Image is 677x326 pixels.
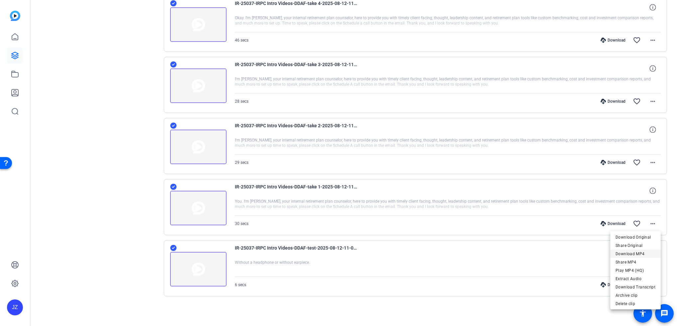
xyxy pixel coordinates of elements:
span: Download Original [616,233,655,241]
span: Archive clip [616,291,655,299]
span: Share MP4 [616,258,655,266]
span: Share Original [616,242,655,250]
span: Play MP4 (HQ) [616,267,655,274]
span: Download MP4 [616,250,655,258]
span: Extract Audio [616,275,655,283]
span: Download Transcript [616,283,655,291]
span: Delete clip [616,300,655,308]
